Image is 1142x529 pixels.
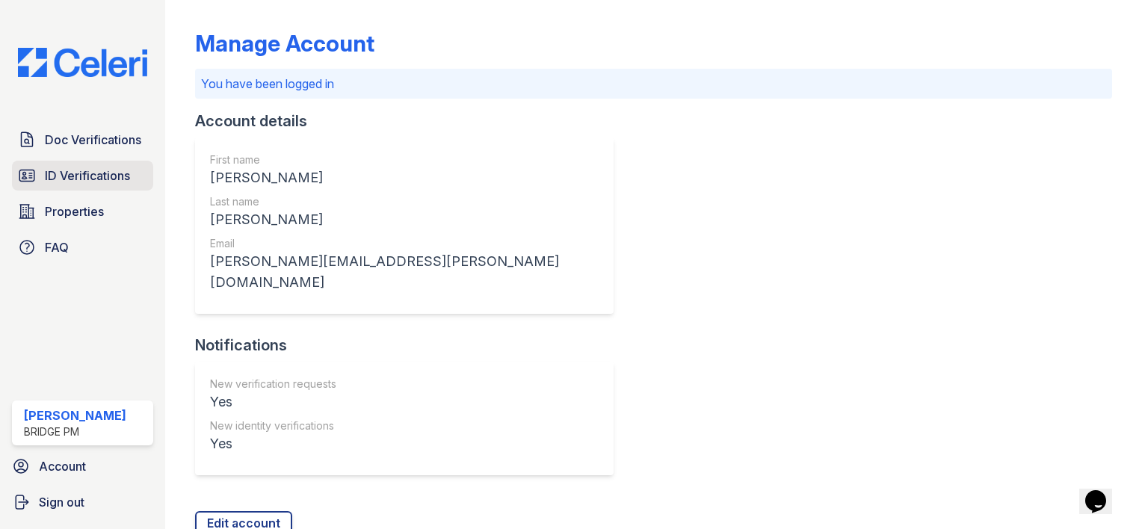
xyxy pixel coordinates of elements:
[12,125,153,155] a: Doc Verifications
[210,209,593,230] div: [PERSON_NAME]
[45,202,104,220] span: Properties
[12,161,153,191] a: ID Verifications
[201,75,1106,93] p: You have been logged in
[45,238,69,256] span: FAQ
[195,30,374,57] div: Manage Account
[210,152,593,167] div: First name
[210,392,336,412] div: Yes
[6,487,159,517] a: Sign out
[210,418,336,433] div: New identity verifications
[210,194,593,209] div: Last name
[45,131,141,149] span: Doc Verifications
[210,167,593,188] div: [PERSON_NAME]
[39,493,84,511] span: Sign out
[210,236,593,251] div: Email
[39,457,86,475] span: Account
[1079,469,1127,514] iframe: chat widget
[24,424,126,439] div: Bridge PM
[12,197,153,226] a: Properties
[12,232,153,262] a: FAQ
[24,406,126,424] div: [PERSON_NAME]
[6,48,159,77] img: CE_Logo_Blue-a8612792a0a2168367f1c8372b55b34899dd931a85d93a1a3d3e32e68fde9ad4.png
[210,433,336,454] div: Yes
[195,111,626,132] div: Account details
[210,377,336,392] div: New verification requests
[45,167,130,185] span: ID Verifications
[195,335,626,356] div: Notifications
[210,251,593,293] div: [PERSON_NAME][EMAIL_ADDRESS][PERSON_NAME][DOMAIN_NAME]
[6,451,159,481] a: Account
